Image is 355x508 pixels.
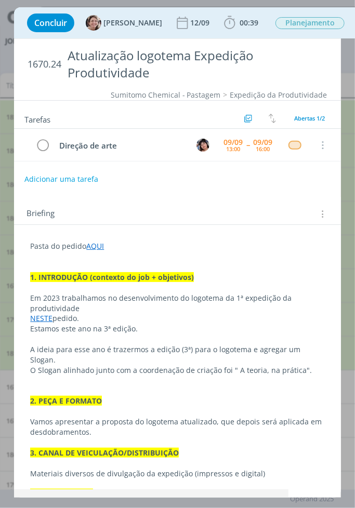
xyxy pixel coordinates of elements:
span: -- [247,141,250,149]
p: A ideia para esse ano é trazermos a edição (3ª) para o logotema e agregar um Slogan. [30,344,324,365]
div: dialog [14,7,340,498]
button: Adicionar uma tarefa [24,170,99,189]
p: Estamos este ano na 3ª edição. [30,324,324,334]
button: Concluir [27,14,74,32]
strong: 4. PÚBLICO-ALVO [30,489,93,499]
div: 13:00 [227,146,241,152]
button: E [195,137,211,153]
p: pedido. [30,313,324,324]
div: 09/09 [254,139,273,146]
button: 00:39 [221,15,261,31]
div: 16:00 [256,146,270,152]
strong: 3. CANAL DE VEICULAÇÃO/DISTRIBUIÇÃO [30,448,179,458]
img: arrow-down-up.svg [269,114,276,123]
strong: 2. PEÇA E FORMATO [30,396,102,406]
span: Tarefas [24,112,50,125]
a: AQUI [86,241,104,251]
span: [PERSON_NAME] [103,19,162,26]
span: Briefing [27,207,55,221]
p: Pasta do pedido [30,241,324,251]
img: A [86,15,101,31]
p: O Slogan alinhado junto com a coordenação de criação foi " A teoria, na prática". [30,365,324,376]
img: E [196,139,209,152]
span: 1670.24 [28,59,61,70]
p: Materiais diversos de divulgação da expedição (impressos e digital) [30,469,324,479]
strong: 1. INTRODUÇÃO (contexto do job + objetivos) [30,272,194,282]
button: Planejamento [275,17,345,30]
a: Expedição da Produtividade [230,90,327,100]
div: Atualização logotema Expedição Produtividade [63,43,327,86]
div: Direção de arte [55,139,187,152]
div: 09/09 [224,139,243,146]
button: A[PERSON_NAME] [86,15,162,31]
span: Planejamento [275,17,345,29]
span: 00:39 [240,18,258,28]
p: Em 2023 trabalhamos no desenvolvimento do logotema da 1ª expedição da produtividade [30,293,324,314]
span: Concluir [34,19,67,27]
p: Vamos apresentar a proposta do logotema atualizado, que depois será aplicada em desdobramentos. [30,417,324,437]
a: NESTE [30,313,52,323]
span: Abertas 1/2 [295,114,325,122]
div: 12/09 [190,19,212,26]
a: Sumitomo Chemical - Pastagem [111,90,221,100]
